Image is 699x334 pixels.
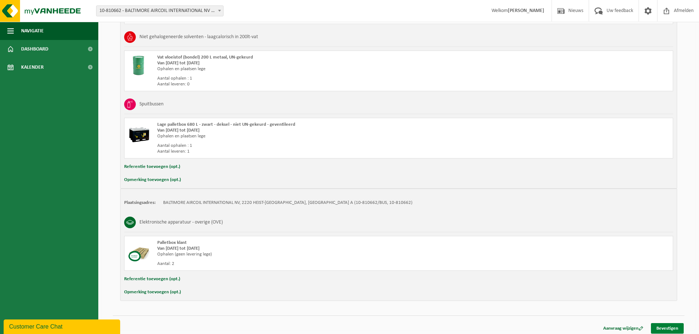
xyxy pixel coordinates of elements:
[157,240,187,245] span: Palletbox klant
[157,133,428,139] div: Ophalen en plaatsen lege
[157,76,428,81] div: Aantal ophalen : 1
[157,128,200,133] strong: Van [DATE] tot [DATE]
[157,61,200,65] strong: Van [DATE] tot [DATE]
[96,5,224,16] span: 10-810662 - BALTIMORE AIRCOIL INTERNATIONAL NV - HEIST-OP-DEN-BERG
[157,66,428,72] div: Ophalen en plaatsen lege
[128,122,150,144] img: PB-LB-0680-HPE-BK-11.png
[508,8,544,13] strong: [PERSON_NAME]
[128,55,150,76] img: LP-LD-00200-MET-21.png
[96,6,223,16] span: 10-810662 - BALTIMORE AIRCOIL INTERNATIONAL NV - HEIST-OP-DEN-BERG
[124,287,181,297] button: Opmerking toevoegen (opt.)
[157,251,428,257] div: Ophalen (geen levering lege)
[124,200,156,205] strong: Plaatsingsadres:
[157,81,428,87] div: Aantal leveren: 0
[124,162,180,172] button: Referentie toevoegen (opt.)
[21,58,44,76] span: Kalender
[139,217,223,228] h3: Elektronische apparatuur - overige (OVE)
[124,175,181,185] button: Opmerking toevoegen (opt.)
[651,323,684,334] a: Bevestigen
[21,40,48,58] span: Dashboard
[157,149,428,154] div: Aantal leveren: 1
[139,31,258,43] h3: Niet gehalogeneerde solventen - laagcalorisch in 200lt-vat
[157,122,295,127] span: Lage palletbox 680 L - zwart - deksel - niet UN-gekeurd - geventileerd
[598,323,649,334] a: Aanvraag wijzigen
[139,98,163,110] h3: Spuitbussen
[4,318,122,334] iframe: chat widget
[157,246,200,251] strong: Van [DATE] tot [DATE]
[163,200,412,206] td: BALTIMORE AIRCOIL INTERNATIONAL NV, 2220 HEIST-[GEOGRAPHIC_DATA], [GEOGRAPHIC_DATA] A (10-810662/...
[124,274,180,284] button: Referentie toevoegen (opt.)
[157,143,428,149] div: Aantal ophalen : 1
[157,261,428,267] div: Aantal: 2
[21,22,44,40] span: Navigatie
[128,240,150,262] img: PB-CU.png
[157,55,253,60] span: Vat vloeistof (bondel) 200 L metaal, UN-gekeurd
